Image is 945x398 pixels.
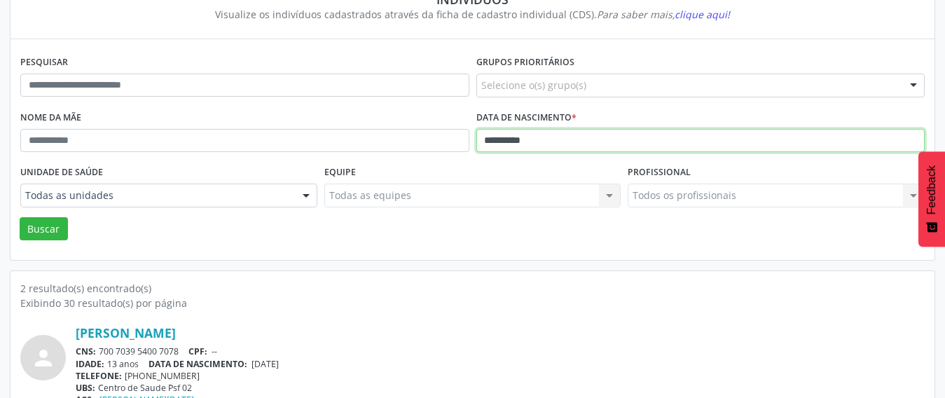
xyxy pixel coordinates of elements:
[597,8,730,21] i: Para saber mais,
[25,188,289,203] span: Todas as unidades
[149,358,247,370] span: DATA DE NASCIMENTO:
[76,382,95,394] span: UBS:
[76,325,176,341] a: [PERSON_NAME]
[76,370,122,382] span: TELEFONE:
[76,358,104,370] span: IDADE:
[30,7,915,22] div: Visualize os indivíduos cadastrados através da ficha de cadastro individual (CDS).
[76,345,925,357] div: 700 7039 5400 7078
[212,345,217,357] span: --
[481,78,586,92] span: Selecione o(s) grupo(s)
[918,151,945,247] button: Feedback - Mostrar pesquisa
[324,162,356,184] label: Equipe
[20,281,925,296] div: 2 resultado(s) encontrado(s)
[76,370,925,382] div: [PHONE_NUMBER]
[20,107,81,129] label: Nome da mãe
[251,358,279,370] span: [DATE]
[675,8,730,21] span: clique aqui!
[20,296,925,310] div: Exibindo 30 resultado(s) por página
[76,345,96,357] span: CNS:
[925,165,938,214] span: Feedback
[476,52,574,74] label: Grupos prioritários
[476,107,577,129] label: Data de nascimento
[20,217,68,241] button: Buscar
[20,162,103,184] label: Unidade de saúde
[20,52,68,74] label: Pesquisar
[628,162,691,184] label: Profissional
[31,345,56,371] i: person
[188,345,207,357] span: CPF:
[76,358,925,370] div: 13 anos
[76,382,925,394] div: Centro de Saude Psf 02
